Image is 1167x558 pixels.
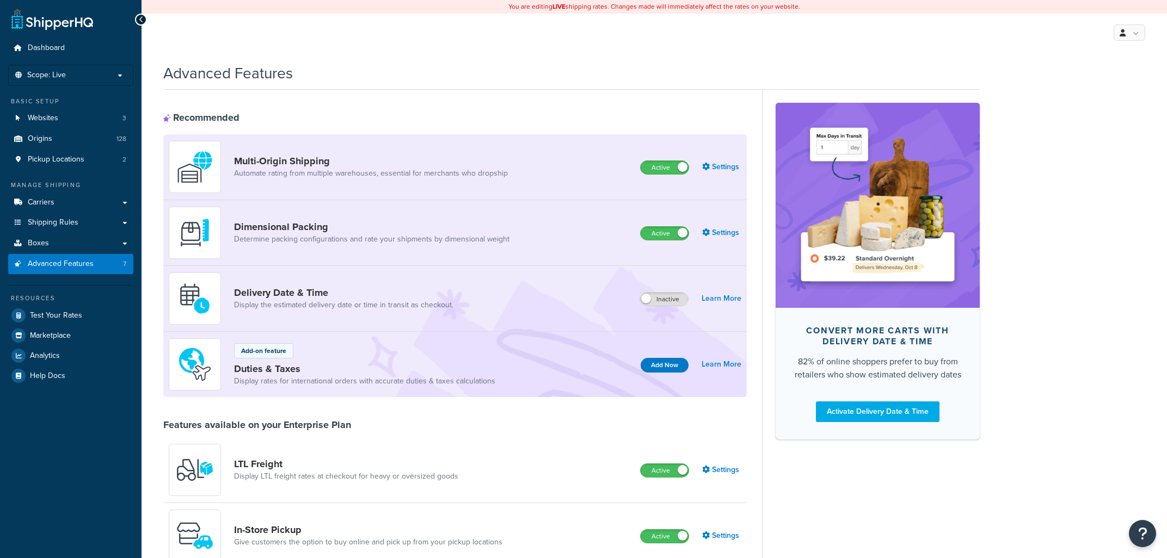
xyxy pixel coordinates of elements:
[28,155,84,164] span: Pickup Locations
[702,528,741,543] a: Settings
[234,376,495,387] a: Display rates for international orders with accurate duties & taxes calculations
[28,114,58,123] span: Websites
[234,363,495,375] a: Duties & Taxes
[552,2,566,11] b: LIVE
[702,462,741,478] a: Settings
[28,134,52,144] span: Origins
[793,325,962,347] div: Convert more carts with delivery date & time
[234,168,508,179] a: Automate rating from multiple warehouses, essential for merchants who dropship
[234,221,509,233] a: Dimensional Packing
[30,311,82,320] span: Test Your Rates
[122,155,126,164] span: 2
[8,129,133,149] a: Origins128
[702,159,741,175] a: Settings
[8,108,133,128] li: Websites
[28,239,49,248] span: Boxes
[641,227,689,240] label: Active
[8,213,133,233] a: Shipping Rules
[8,233,133,253] a: Boxes
[8,346,133,365] a: Analytics
[234,300,453,311] a: Display the estimated delivery date or time in transit as checkout.
[702,225,741,240] a: Settings
[8,254,133,274] li: Advanced Features
[116,134,126,144] span: 128
[234,155,508,167] a: Multi-Origin Shipping
[8,150,133,170] li: Pickup Locations
[8,108,133,128] a: Websites3
[30,371,65,381] span: Help Docs
[122,114,126,123] span: 3
[234,458,458,470] a: LTL Freight
[234,524,502,536] a: In-Store Pickup
[1129,520,1156,547] button: Open Resource Center
[8,97,133,106] div: Basic Setup
[8,150,133,170] a: Pickup Locations2
[641,358,689,373] button: Add Now
[702,357,741,372] a: Learn More
[28,259,94,269] span: Advanced Features
[176,214,214,252] img: DTVBYsAAAAAASUVORK5CYII=
[176,280,214,318] img: gfkeb5ejjkALwAAAABJRU5ErkJggg==
[702,291,741,306] a: Learn More
[28,198,54,207] span: Carriers
[8,38,133,58] a: Dashboard
[28,44,65,53] span: Dashboard
[8,181,133,190] div: Manage Shipping
[163,111,239,123] div: Recommended
[234,537,502,548] a: Give customers the option to buy online and pick up from your pickup locations
[241,346,286,356] p: Add-on feature
[8,193,133,213] a: Carriers
[163,63,293,84] h1: Advanced Features
[8,294,133,303] div: Resources
[816,401,939,422] a: Activate Delivery Date & Time
[163,419,351,431] div: Features available on your Enterprise Plan
[792,119,963,291] img: feature-image-ddt-36eae7f7280da8017bfb280eaccd9c446f90b1fe08728e4019434db127062ab4.png
[30,331,71,340] span: Marketplace
[641,161,689,174] label: Active
[8,254,133,274] a: Advanced Features7
[641,530,689,543] label: Active
[176,451,214,489] img: y79ZsPf0fXUFUhFXDzUgf+ktZg5F2+ohG75+v3d2s1D9TjoU8PiyCIluIjV41seZevKCRuEjTPPOKHJsQcmKCXGdfprl3L4q7...
[234,287,453,299] a: Delivery Date & Time
[176,148,214,186] img: WatD5o0RtDAAAAAElFTkSuQmCC
[793,355,962,381] div: 82% of online shoppers prefer to buy from retailers who show estimated delivery dates
[8,306,133,325] a: Test Your Rates
[640,293,688,306] label: Inactive
[30,351,60,361] span: Analytics
[8,326,133,345] a: Marketplace
[641,464,689,477] label: Active
[176,517,214,555] img: wfgcfpwTIucLEAAAAASUVORK5CYII=
[234,471,458,482] a: Display LTL freight rates at checkout for heavy or oversized goods
[234,234,509,245] a: Determine packing configurations and rate your shipments by dimensional weight
[8,129,133,149] li: Origins
[123,259,126,269] span: 7
[28,218,78,227] span: Shipping Rules
[8,366,133,386] a: Help Docs
[27,71,66,80] span: Scope: Live
[176,345,214,383] img: icon-duo-feat-landed-cost-7136b061.png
